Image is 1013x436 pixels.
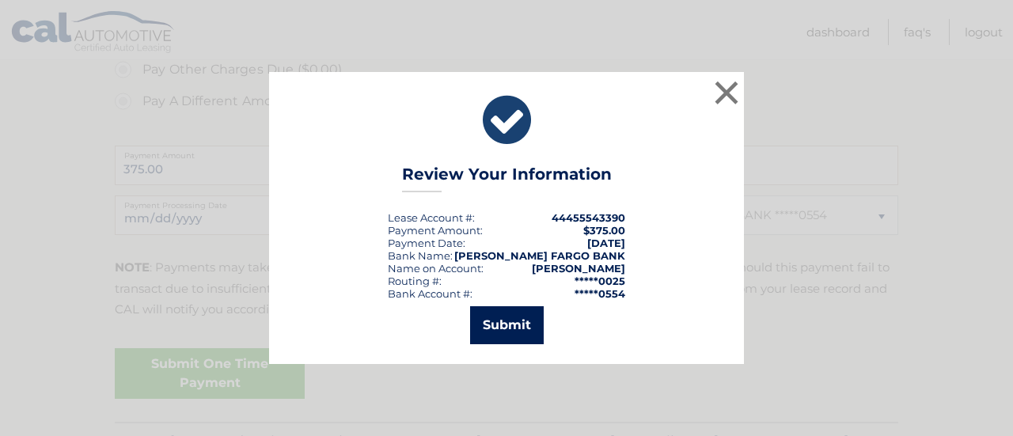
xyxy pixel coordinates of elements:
[388,287,472,300] div: Bank Account #:
[711,77,742,108] button: ×
[470,306,544,344] button: Submit
[388,224,483,237] div: Payment Amount:
[454,249,625,262] strong: [PERSON_NAME] FARGO BANK
[388,262,484,275] div: Name on Account:
[388,249,453,262] div: Bank Name:
[583,224,625,237] span: $375.00
[388,237,465,249] div: :
[587,237,625,249] span: [DATE]
[388,211,475,224] div: Lease Account #:
[388,275,442,287] div: Routing #:
[402,165,612,192] h3: Review Your Information
[388,237,463,249] span: Payment Date
[552,211,625,224] strong: 44455543390
[532,262,625,275] strong: [PERSON_NAME]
